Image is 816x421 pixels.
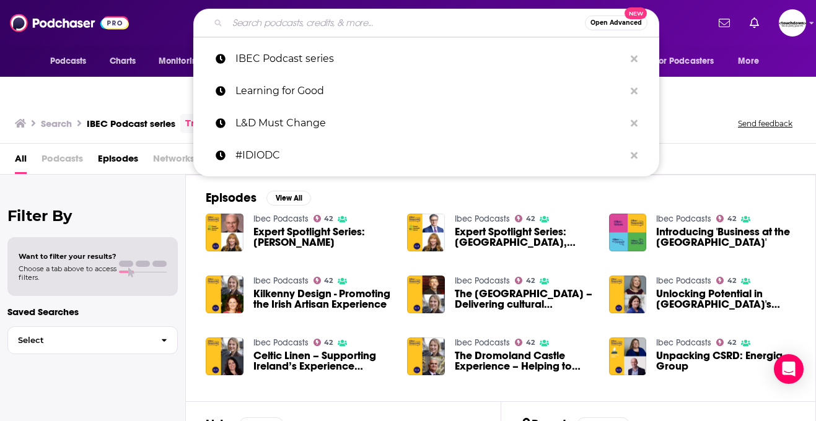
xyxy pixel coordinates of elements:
a: 42 [716,215,736,222]
a: Expert Spotlight Series: David Collenette [253,227,393,248]
img: The Dromoland Castle Experience – Helping to sustain rural Ireland [407,337,445,375]
h2: Episodes [206,190,257,206]
span: 42 [526,216,535,222]
span: 42 [324,340,333,345]
span: Logged in as Lbrower [779,9,806,37]
a: 42 [515,339,535,346]
a: IBEC Podcast series [193,43,659,75]
a: Ibec Podcasts [656,214,711,224]
button: open menu [647,50,732,73]
a: #IDIODC [193,139,659,171]
span: Select [8,336,151,344]
span: Want to filter your results? [19,252,116,261]
a: L&D Must Change [193,107,659,139]
p: Saved Searches [7,306,178,318]
p: IBEC Podcast series [235,43,625,75]
span: 42 [727,340,736,345]
a: Ibec Podcasts [455,337,510,348]
button: open menu [729,50,774,73]
a: Ibec Podcasts [656,276,711,286]
a: 42 [515,215,535,222]
span: Podcasts [42,149,83,174]
button: open menu [150,50,219,73]
img: Introducing 'Business at the Ballot Box' [609,214,647,251]
h3: IBEC Podcast series [87,118,175,129]
h2: Filter By [7,207,178,225]
a: Show notifications dropdown [714,12,735,33]
a: The Dromoland Castle Experience – Helping to sustain rural Ireland [455,350,594,371]
img: Kilkenny Design - Promoting the Irish Artisan Experience [206,276,243,313]
a: Celtic Linen – Supporting Ireland’s Experience businesses [253,350,393,371]
a: Unpacking CSRD: Energia Group [656,350,796,371]
span: Charts [110,53,136,70]
img: Unpacking CSRD: Energia Group [609,337,647,375]
a: Learning for Good [193,75,659,107]
a: Ibec Podcasts [455,214,510,224]
a: 42 [515,277,535,284]
a: 42 [314,215,333,222]
span: Networks [153,149,195,174]
input: Search podcasts, credits, & more... [227,13,585,33]
img: Unlocking Potential in Ireland's Experience Economy [609,276,647,313]
a: Introducing 'Business at the Ballot Box' [656,227,796,248]
img: Celtic Linen – Supporting Ireland’s Experience businesses [206,337,243,375]
span: 42 [324,278,333,284]
a: Ibec Podcasts [253,276,309,286]
span: The [GEOGRAPHIC_DATA] – Delivering cultural experiences [455,289,594,310]
a: Unlocking Potential in Ireland's Experience Economy [656,289,796,310]
a: Ibec Podcasts [253,337,309,348]
img: Expert Spotlight Series: David Collenette [206,214,243,251]
a: Ibec Podcasts [656,337,711,348]
a: Ibec Podcasts [253,214,309,224]
a: 42 [314,339,333,346]
a: 42 [716,339,736,346]
span: 42 [526,278,535,284]
span: Choose a tab above to access filters. [19,264,116,282]
p: L&D Must Change [235,107,625,139]
a: 42 [314,277,333,284]
span: Podcasts [50,53,87,70]
a: Try an exact match [185,116,276,131]
div: Search podcasts, credits, & more... [193,9,659,37]
span: Expert Spotlight Series: [GEOGRAPHIC_DATA], Geoeconomics, and the Future of Transatlantic Trade -... [455,227,594,248]
span: More [738,53,759,70]
span: New [625,7,647,19]
a: The Abbey Theatre – Delivering cultural experiences [455,289,594,310]
span: 42 [526,340,535,345]
img: Expert Spotlight Series: Canada, Geoeconomics, and the Future of Transatlantic Trade - A Conversa... [407,214,445,251]
button: Send feedback [734,118,796,129]
img: The Abbey Theatre – Delivering cultural experiences [407,276,445,313]
div: Open Intercom Messenger [774,354,804,384]
span: The Dromoland Castle Experience – Helping to sustain rural [GEOGRAPHIC_DATA] [455,350,594,371]
span: Open Advanced [590,20,642,26]
img: Podchaser - Follow, Share and Rate Podcasts [10,11,129,35]
span: Episodes [98,149,138,174]
img: User Profile [779,9,806,37]
span: For Podcasters [655,53,714,70]
span: Introducing 'Business at the [GEOGRAPHIC_DATA]' [656,227,796,248]
button: Open AdvancedNew [585,15,647,30]
span: Kilkenny Design - Promoting the Irish Artisan Experience [253,289,393,310]
a: All [15,149,27,174]
button: Select [7,326,178,354]
span: Monitoring [159,53,203,70]
span: 42 [727,278,736,284]
span: 42 [324,216,333,222]
a: Expert Spotlight Series: Canada, Geoeconomics, and the Future of Transatlantic Trade - A Conversa... [455,227,594,248]
h3: Search [41,118,72,129]
button: open menu [42,50,103,73]
a: Show notifications dropdown [745,12,764,33]
a: Charts [102,50,144,73]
